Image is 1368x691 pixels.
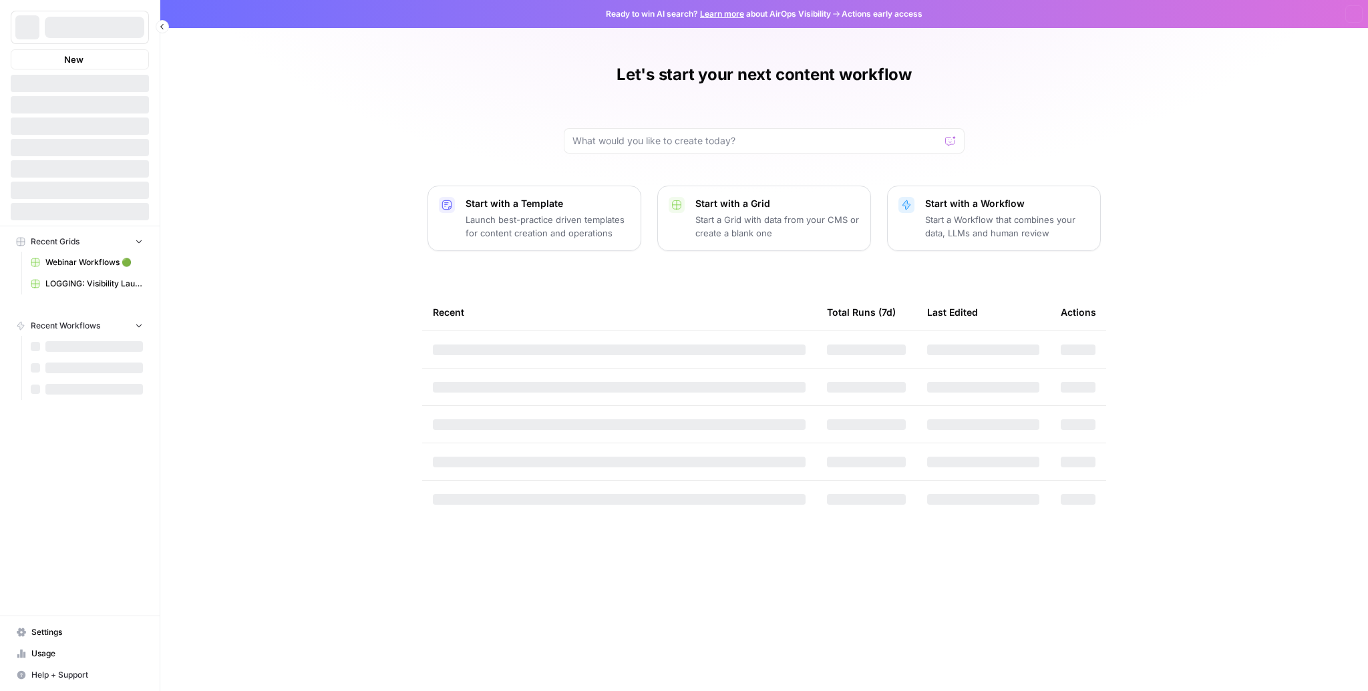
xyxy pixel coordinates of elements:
[25,273,149,294] a: LOGGING: Visibility Launch - Pipeline Lead Magnet
[657,186,871,251] button: Start with a GridStart a Grid with data from your CMS or create a blank one
[925,213,1089,240] p: Start a Workflow that combines your data, LLMs and human review
[11,622,149,643] a: Settings
[606,8,831,20] span: Ready to win AI search? about AirOps Visibility
[45,278,143,290] span: LOGGING: Visibility Launch - Pipeline Lead Magnet
[572,134,940,148] input: What would you like to create today?
[617,64,912,85] h1: Let's start your next content workflow
[64,53,83,66] span: New
[925,197,1089,210] p: Start with a Workflow
[433,294,806,330] div: Recent
[842,8,922,20] span: Actions early access
[31,648,143,660] span: Usage
[25,252,149,273] a: Webinar Workflows 🟢
[887,186,1101,251] button: Start with a WorkflowStart a Workflow that combines your data, LLMs and human review
[466,197,630,210] p: Start with a Template
[427,186,641,251] button: Start with a TemplateLaunch best-practice driven templates for content creation and operations
[700,9,744,19] a: Learn more
[11,664,149,686] button: Help + Support
[31,236,79,248] span: Recent Grids
[31,669,143,681] span: Help + Support
[466,213,630,240] p: Launch best-practice driven templates for content creation and operations
[695,197,860,210] p: Start with a Grid
[31,320,100,332] span: Recent Workflows
[11,316,149,336] button: Recent Workflows
[1061,294,1096,330] div: Actions
[827,294,896,330] div: Total Runs (7d)
[11,232,149,252] button: Recent Grids
[11,49,149,69] button: New
[695,213,860,240] p: Start a Grid with data from your CMS or create a blank one
[11,643,149,664] a: Usage
[927,294,978,330] div: Last Edited
[31,626,143,638] span: Settings
[45,256,143,268] span: Webinar Workflows 🟢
